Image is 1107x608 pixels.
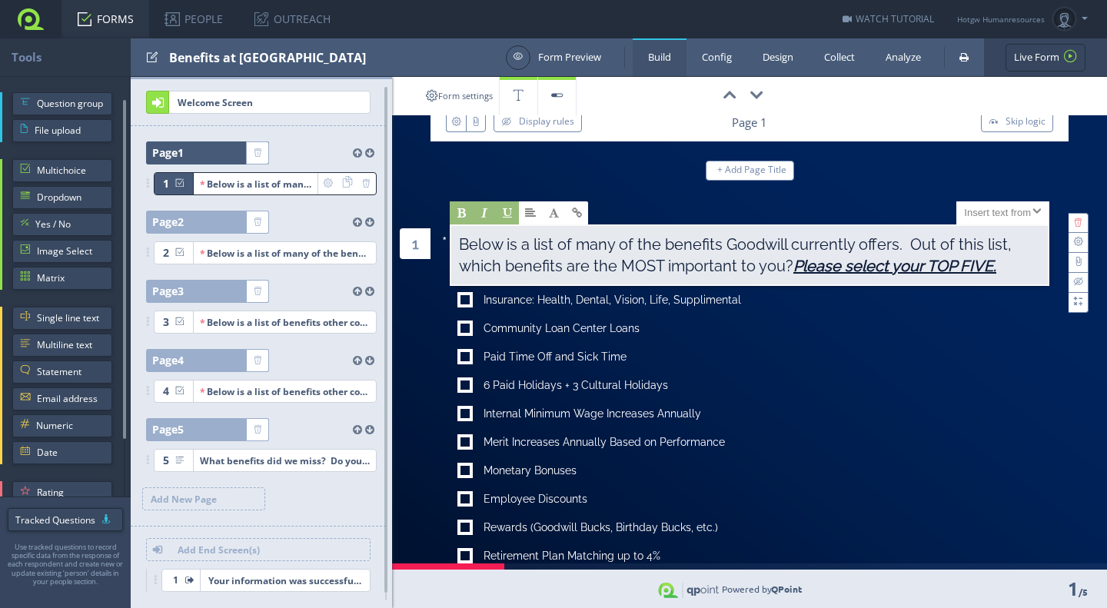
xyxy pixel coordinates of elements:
a: Delete page [247,211,268,233]
div: Below is a list of many of the benefits Goodwill currently offers. Out of this list, which benefi... [200,173,311,194]
span: 6 Paid Holidays + 3 Cultural Holidays [484,374,947,397]
a: QPoint [771,583,803,595]
span: Email address [37,387,105,410]
span: 3 [178,284,184,298]
a: File upload [12,119,112,142]
span: Page [152,280,184,303]
a: Analyze [870,38,936,76]
a: Delete page [247,419,268,440]
span: Skip logic [1006,115,1045,128]
div: Below is a list of many of the benefits Goodwill currently offers. Out of this list, which benefi... [200,242,370,264]
div: Tools [12,38,131,76]
a: Build [633,38,686,76]
a: Live Form [1006,44,1085,71]
span: Multichoice [37,159,105,182]
div: Powered by [722,570,803,608]
span: Multiline text [37,334,105,357]
span: 5 [178,422,184,437]
span: Employee Discounts [484,487,947,510]
span: Matrix [37,267,105,290]
a: Underline ( Ctrl + u ) [496,201,519,224]
a: Rating [12,481,112,504]
span: Page [152,141,184,164]
span: Page [152,211,184,234]
span: 1 [163,172,169,195]
a: Single line text [12,307,112,330]
span: Dropdown [37,186,105,209]
span: 1 [1068,576,1079,600]
a: Italic ( Ctrl + i ) [473,201,496,224]
span: Add End Screen(s) [170,539,370,560]
p: Below is a list of many of the benefits Goodwill currently offers. Out of this list, which benefi... [459,234,1040,284]
a: Collect [809,38,870,76]
span: 4 [178,353,184,367]
a: Form Preview [506,45,601,70]
a: Multichoice [12,159,112,182]
img: QPoint [658,583,720,598]
a: Email address [12,387,112,410]
span: Single line text [37,307,105,330]
button: Skip logic [981,112,1053,132]
span: 1 [178,145,184,160]
a: Delete page [247,281,268,302]
span: Welcome Screen [170,91,370,113]
div: / [1068,577,1088,600]
span: File upload [35,119,105,142]
a: Form settings [419,77,500,115]
span: 5 [1082,586,1088,598]
span: Merit Increases Annually Based on Performance [484,430,947,454]
span: Delete [357,173,376,194]
a: Bold ( Ctrl + b ) [450,201,473,224]
span: Page [152,349,184,372]
span: 3 [163,311,169,334]
span: Retirement Plan Matching up to 4% [484,544,947,567]
span: Page [152,418,184,441]
span: Yes / No [35,213,105,236]
div: Insert text from [956,201,1049,224]
span: Internal Minimum Wage Increases Annually [484,402,947,425]
span: Your information was successfully submitted.Thanks so much for taking a few minutes to help make ... [201,570,370,591]
a: Tracked Questions [8,508,123,531]
div: 1 [400,228,430,259]
div: Below is a list of benefits other companies nationwide offer. Out of this list, which benefits wo... [200,380,370,402]
span: Date [37,441,105,464]
button: Display rules [494,112,582,132]
a: Delete page [247,350,268,371]
a: Dropdown [12,186,112,209]
span: 4 [163,380,169,403]
button: + Add Page Title [706,161,794,181]
span: Statement [37,360,105,384]
div: Benefits at [GEOGRAPHIC_DATA] [169,38,498,76]
a: Yes / No [12,213,112,236]
a: Design [747,38,809,76]
a: Font Size [542,201,565,224]
div: Page 1 [732,115,767,130]
span: Settings [318,173,337,194]
span: 2 [163,241,169,264]
a: Question group [12,92,112,115]
span: Numeric [36,414,105,437]
a: Statement [12,360,112,384]
a: Config [686,38,747,76]
span: Edit [146,48,158,67]
span: Monetary Bonuses [484,459,947,482]
a: Image Select [12,240,112,263]
span: Community Loan Center Loans [484,317,947,340]
a: Multiline text [12,334,112,357]
span: Image Select [37,240,105,263]
i: Please select your TOP FIVE. [793,257,996,275]
a: WATCH TUTORIAL [843,12,934,25]
a: Link [565,201,588,224]
span: Add New Page [143,488,264,510]
a: Date [12,441,112,464]
span: 5 [163,449,169,472]
div: Below is a list of benefits other companies nationwide offer. Out of this list, which benefits wo... [200,311,370,333]
span: + Add Page Title [717,163,786,176]
span: 2 [178,214,184,229]
span: Rating [37,481,105,504]
span: Paid Time Off and Sick Time [484,345,947,368]
span: Display rules [519,115,574,128]
a: Alignment [519,201,542,224]
a: Delete page [247,142,268,164]
a: Matrix [12,267,112,290]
